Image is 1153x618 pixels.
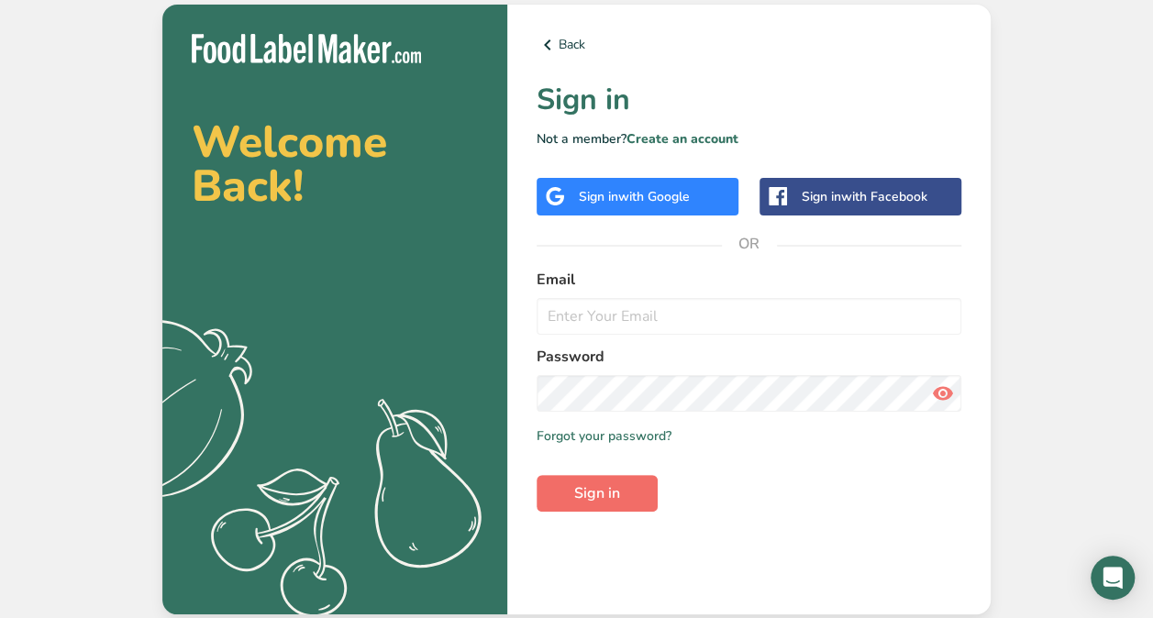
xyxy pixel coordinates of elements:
[626,130,738,148] a: Create an account
[802,187,927,206] div: Sign in
[537,269,961,291] label: Email
[537,298,961,335] input: Enter Your Email
[537,475,658,512] button: Sign in
[192,34,421,64] img: Food Label Maker
[574,482,620,504] span: Sign in
[1091,556,1135,600] div: Open Intercom Messenger
[192,120,478,208] h2: Welcome Back!
[722,216,777,271] span: OR
[537,78,961,122] h1: Sign in
[841,188,927,205] span: with Facebook
[537,346,961,368] label: Password
[579,187,690,206] div: Sign in
[537,426,671,446] a: Forgot your password?
[537,34,961,56] a: Back
[618,188,690,205] span: with Google
[537,129,961,149] p: Not a member?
